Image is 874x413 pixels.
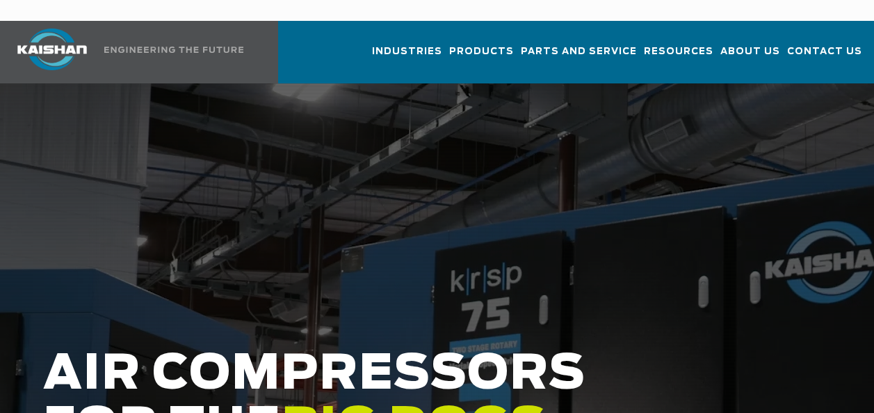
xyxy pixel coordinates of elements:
a: Contact Us [787,33,862,81]
a: About Us [720,33,780,81]
img: Engineering the future [104,47,243,53]
span: Parts and Service [521,44,637,60]
span: Products [449,44,514,60]
a: Industries [372,33,442,81]
span: Contact Us [787,44,862,60]
span: Industries [372,44,442,60]
a: Products [449,33,514,81]
span: About Us [720,44,780,60]
a: Parts and Service [521,33,637,81]
a: Resources [644,33,713,81]
span: Resources [644,44,713,60]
